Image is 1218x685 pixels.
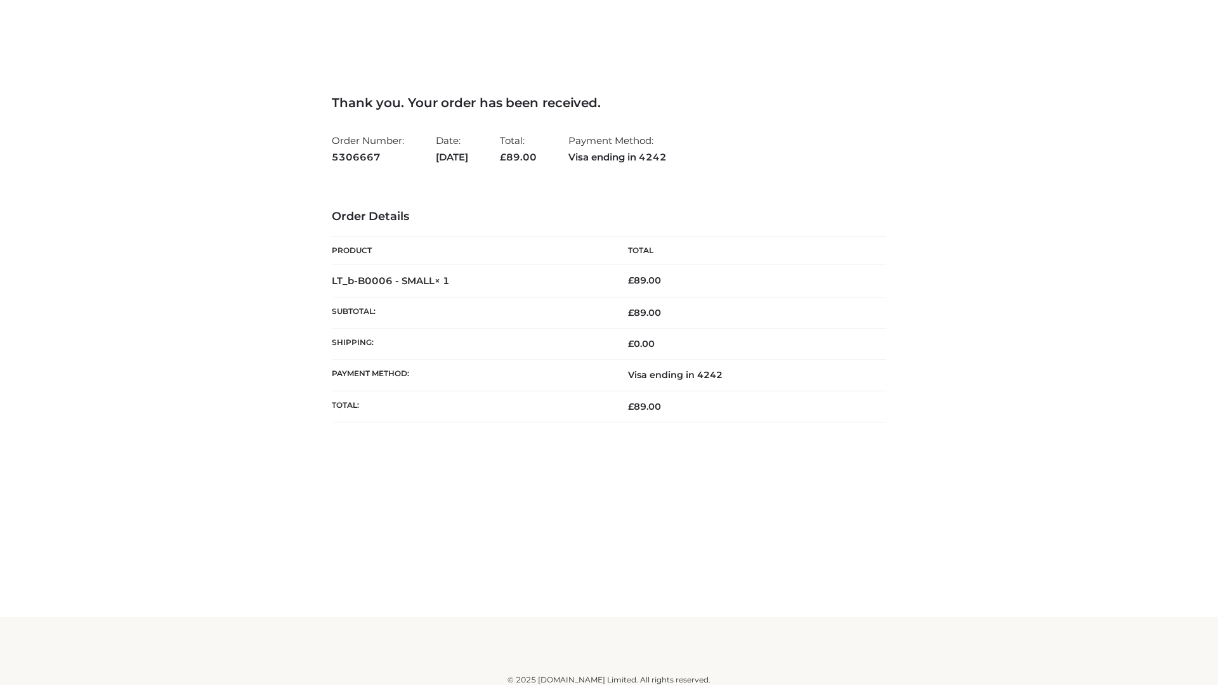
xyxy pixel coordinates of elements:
span: £ [500,151,506,163]
bdi: 89.00 [628,275,661,286]
th: Payment method: [332,360,609,391]
strong: 5306667 [332,149,404,166]
span: 89.00 [500,151,537,163]
li: Date: [436,129,468,168]
td: Visa ending in 4242 [609,360,886,391]
strong: × 1 [435,275,450,287]
th: Total: [332,391,609,422]
th: Subtotal: [332,297,609,328]
span: £ [628,307,634,318]
span: £ [628,401,634,412]
span: £ [628,275,634,286]
h3: Order Details [332,210,886,224]
th: Shipping: [332,329,609,360]
h3: Thank you. Your order has been received. [332,95,886,110]
span: 89.00 [628,307,661,318]
strong: Visa ending in 4242 [568,149,667,166]
bdi: 0.00 [628,338,655,349]
span: 89.00 [628,401,661,412]
span: £ [628,338,634,349]
li: Order Number: [332,129,404,168]
li: Total: [500,129,537,168]
th: Product [332,237,609,265]
th: Total [609,237,886,265]
strong: [DATE] [436,149,468,166]
li: Payment Method: [568,129,667,168]
strong: LT_b-B0006 - SMALL [332,275,450,287]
